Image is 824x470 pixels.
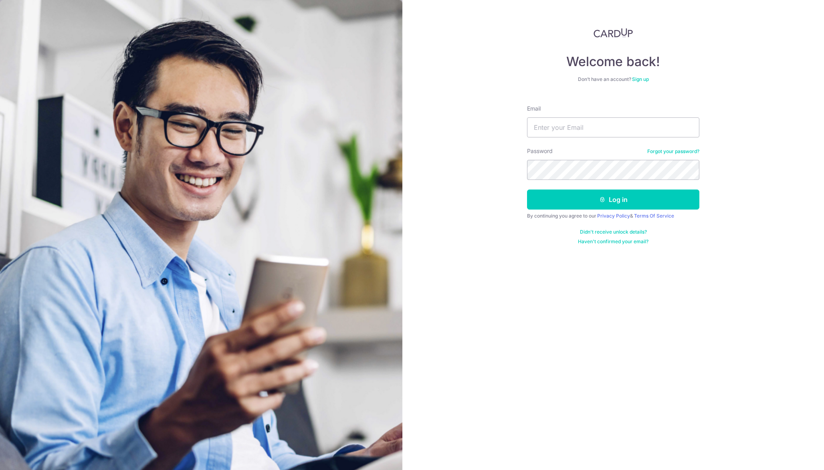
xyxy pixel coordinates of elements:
[527,76,699,83] div: Don’t have an account?
[647,148,699,155] a: Forgot your password?
[578,238,648,245] a: Haven't confirmed your email?
[527,190,699,210] button: Log in
[527,54,699,70] h4: Welcome back!
[527,117,699,137] input: Enter your Email
[527,105,541,113] label: Email
[594,28,633,38] img: CardUp Logo
[634,213,674,219] a: Terms Of Service
[632,76,649,82] a: Sign up
[580,229,647,235] a: Didn't receive unlock details?
[527,213,699,219] div: By continuing you agree to our &
[597,213,630,219] a: Privacy Policy
[527,147,553,155] label: Password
